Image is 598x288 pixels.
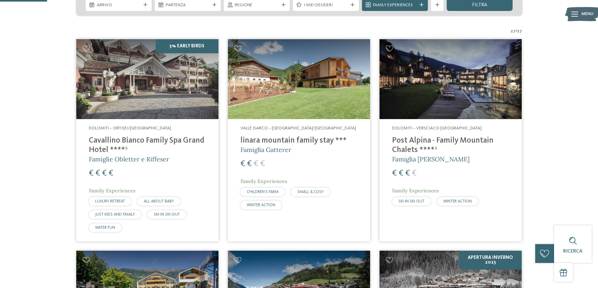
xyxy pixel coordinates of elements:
span: Famiglia Gatterer [240,146,291,154]
span: SKI-IN SKI-OUT [398,199,424,203]
a: Cercate un hotel per famiglie? Qui troverete solo i migliori! Valle Isarco – [GEOGRAPHIC_DATA]/[G... [228,39,370,241]
span: € [102,169,107,177]
span: € [247,160,252,168]
span: SMALL & COSY [297,190,324,194]
span: Family Experiences [373,2,417,8]
span: € [405,169,410,177]
span: € [392,169,397,177]
span: ALL ABOUT BABY [144,199,174,203]
span: Famiglie Obletter e Riffeser [89,155,169,163]
span: € [254,160,258,168]
span: Family Experiences [89,187,136,194]
img: Cercate un hotel per famiglie? Qui troverete solo i migliori! [228,39,370,119]
span: JUST KIDS AND FAMILY [95,212,135,217]
span: 27 [517,28,522,34]
h4: Cavallino Bianco Family Spa Grand Hotel ****ˢ [89,136,206,155]
span: Family Experiences [392,187,439,194]
span: € [89,169,94,177]
span: € [412,169,417,177]
span: WATER FUN [95,226,115,230]
span: Valle Isarco – [GEOGRAPHIC_DATA]/[GEOGRAPHIC_DATA] [240,126,356,130]
span: Dolomiti – Versciaco-[GEOGRAPHIC_DATA] [392,126,482,130]
span: Regione [235,2,279,8]
span: Dolomiti – Ortisei/[GEOGRAPHIC_DATA] [89,126,171,130]
span: € [109,169,113,177]
span: € [240,160,245,168]
span: € [260,160,265,168]
span: Family Experiences [240,178,287,184]
span: Arrivo [97,2,141,8]
span: CHILDREN’S FARM [247,190,278,194]
h4: Post Alpina - Family Mountain Chalets ****ˢ [392,136,509,155]
span: Ricerca [563,249,583,254]
span: € [399,169,403,177]
a: Cercate un hotel per famiglie? Qui troverete solo i migliori! 5% Early Birds Dolomiti – Ortisei/[... [76,39,218,241]
span: WINTER ACTION [247,203,275,207]
img: Post Alpina - Family Mountain Chalets ****ˢ [380,39,522,119]
span: SKI-IN SKI-OUT [154,212,180,217]
span: € [95,169,100,177]
h4: linara mountain family stay *** [240,136,358,145]
span: Famiglia [PERSON_NAME] [392,155,470,163]
span: I miei desideri [304,2,348,8]
span: LUXURY RETREAT [95,199,125,203]
span: 27 [511,28,515,34]
span: WINTER ACTION [443,199,472,203]
span: / [515,28,517,34]
img: Family Spa Grand Hotel Cavallino Bianco ****ˢ [76,39,218,119]
span: filtra [472,3,487,8]
a: Cercate un hotel per famiglie? Qui troverete solo i migliori! Dolomiti – Versciaco-[GEOGRAPHIC_DA... [380,39,522,241]
span: Partenza [166,2,210,8]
